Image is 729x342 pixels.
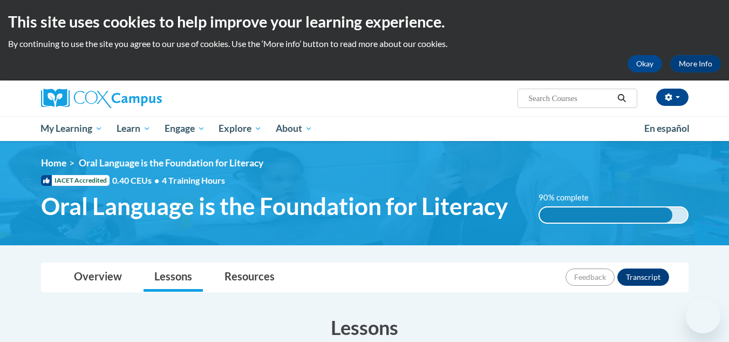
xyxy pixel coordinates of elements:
span: 0.40 CEUs [112,175,162,186]
a: En español [637,117,697,140]
p: By continuing to use the site you agree to our use of cookies. Use the ‘More info’ button to read... [8,38,721,50]
button: Search [614,92,630,105]
span: • [154,175,159,185]
a: Overview [63,263,133,292]
a: Explore [212,116,269,141]
span: My Learning [40,122,103,135]
a: More Info [670,55,721,72]
button: Account Settings [656,89,689,106]
a: Learn [110,116,158,141]
span: En español [644,123,690,134]
div: 90% complete [540,207,672,223]
label: 90% complete [539,192,601,204]
h3: Lessons [41,314,689,341]
span: IACET Accredited [41,175,110,186]
button: Transcript [617,269,669,286]
input: Search Courses [527,92,614,105]
a: Lessons [144,263,203,292]
a: Cox Campus [41,89,246,108]
a: Engage [158,116,212,141]
iframe: Button to launch messaging window [686,299,720,333]
span: 4 Training Hours [162,175,225,185]
h2: This site uses cookies to help improve your learning experience. [8,11,721,32]
a: About [269,116,319,141]
span: Learn [117,122,151,135]
img: Cox Campus [41,89,162,108]
button: Feedback [566,269,615,286]
span: Explore [219,122,262,135]
a: My Learning [34,116,110,141]
a: Resources [214,263,285,292]
span: Engage [165,122,205,135]
div: Main menu [25,116,705,141]
span: Oral Language is the Foundation for Literacy [41,192,508,220]
button: Okay [628,55,662,72]
span: About [276,122,312,135]
a: Home [41,157,66,169]
span: Oral Language is the Foundation for Literacy [79,157,263,169]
